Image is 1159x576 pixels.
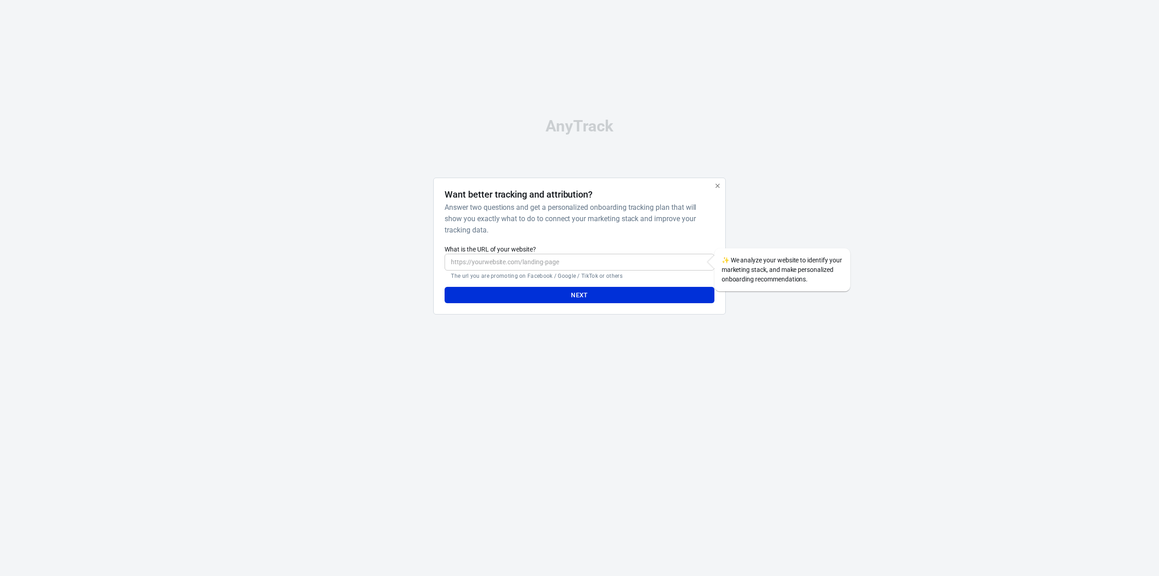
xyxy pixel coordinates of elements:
[445,287,714,304] button: Next
[445,202,710,236] h6: Answer two questions and get a personalized onboarding tracking plan that will show you exactly w...
[722,257,729,264] span: sparkles
[451,272,708,280] p: The url you are promoting on Facebook / Google / TikTok or others
[445,254,714,271] input: https://yourwebsite.com/landing-page
[445,189,593,200] h4: Want better tracking and attribution?
[353,118,806,134] div: AnyTrack
[714,248,850,291] div: We analyze your website to identify your marketing stack, and make personalized onboarding recomm...
[445,245,714,254] label: What is the URL of your website?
